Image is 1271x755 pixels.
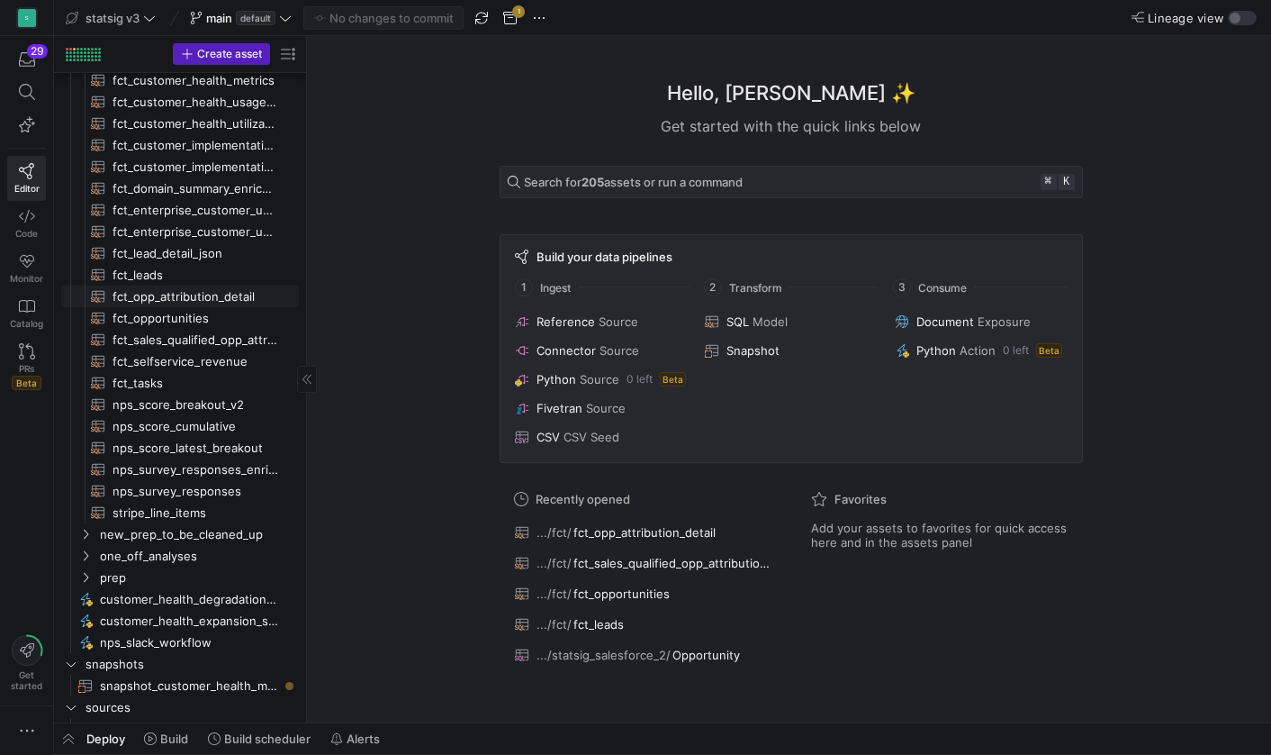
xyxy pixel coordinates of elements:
a: S [7,3,46,33]
span: Python [536,372,576,387]
button: Build scheduler [200,723,319,754]
span: Build scheduler [224,732,311,746]
button: PythonAction0 leftBeta [891,340,1070,361]
span: nps_slack_workflow​​​​​ [100,632,278,653]
a: fct_customer_implementation_metrics​​​​​​​​​​ [61,156,299,177]
div: Press SPACE to select this row. [61,394,299,415]
span: SQL [726,314,749,329]
span: fct_opportunities​​​​​​​​​​ [113,308,278,329]
div: Press SPACE to select this row. [61,718,299,740]
span: fct_leads​​​​​​​​​​ [113,265,278,286]
span: new_prep_to_be_cleaned_up [100,524,296,545]
a: customer_health_expansion_slack_workflow​​​​​ [61,610,299,632]
a: nps_slack_workflow​​​​​ [61,632,299,653]
div: Press SPACE to select this row. [61,264,299,286]
div: Press SPACE to select this row. [61,632,299,653]
a: fct_sales_qualified_opp_attribution_detail​​​​​​​​​​ [61,329,299,350]
a: stripe_line_items​​​​​​​​​​ [61,502,299,523]
span: fct_sales_qualified_opp_attribution_detail​​​​​​​​​​ [113,330,278,350]
a: customer_health_degradation_slack_workflow​​​​​ [61,588,299,610]
span: one_off_analyses [100,546,296,567]
a: fct_opp_attribution_detail​​​​​​​​​​ [61,286,299,307]
span: bigquery_airbyte_Internal​​​​​​​​ [100,719,296,740]
span: Build your data pipelines [536,250,672,264]
a: PRsBeta [7,336,46,397]
button: Search for205assets or run a command⌘k [500,166,1083,198]
span: snapshots [86,654,296,675]
button: statsig v3 [61,6,160,30]
div: S [18,9,36,27]
span: fct_opp_attribution_detail [573,525,716,540]
span: fct_leads [573,617,624,632]
span: Opportunity [672,648,740,662]
div: Press SPACE to select this row. [61,415,299,437]
span: Alerts [347,732,380,746]
button: .../fct/fct_leads [510,613,775,636]
span: fct_lead_detail_json​​​​​​​​​​ [113,243,278,264]
button: PythonSource0 leftBeta [511,368,690,390]
span: fct_selfservice_revenue​​​​​​​​​​ [113,351,278,372]
a: fct_enterprise_customer_usage_3d_lag​​​​​​​​​​ [61,199,299,221]
div: Press SPACE to select this row. [61,350,299,372]
span: Editor [14,183,40,194]
span: Beta [660,372,686,387]
a: Catalog [7,291,46,336]
div: Press SPACE to select this row. [61,134,299,156]
a: snapshot_customer_health_metrics​​​​​​​ [61,675,299,696]
span: Connector [536,343,596,358]
span: .../fct/ [536,525,572,540]
span: nps_score_breakout_v2​​​​​​​​​​ [113,395,278,415]
div: Press SPACE to select this row. [61,242,299,264]
span: Snapshot [726,343,780,358]
span: 0 left [626,373,653,386]
div: Press SPACE to select this row. [61,653,299,675]
button: ConnectorSource [511,340,690,361]
span: main [206,11,232,25]
span: Build [160,732,188,746]
a: fct_lead_detail_json​​​​​​​​​​ [61,242,299,264]
div: Press SPACE to select this row. [61,610,299,632]
span: nps_survey_responses​​​​​​​​​​ [113,481,278,502]
span: PRs [19,363,34,374]
span: CSV Seed [563,430,619,444]
button: ReferenceSource [511,311,690,332]
div: Press SPACE to select this row. [61,523,299,545]
div: Press SPACE to select this row. [61,69,299,91]
div: Get started with the quick links below [500,115,1083,137]
span: Source [599,314,638,329]
span: Add your assets to favorites for quick access here and in the assets panel [811,521,1068,550]
span: Python [916,343,956,358]
span: Source [580,372,619,387]
span: Model [753,314,788,329]
a: nps_survey_responses​​​​​​​​​​ [61,480,299,502]
div: 29 [27,44,48,59]
span: CSV [536,430,560,444]
span: default [236,11,275,25]
span: Recently opened [536,492,630,506]
a: nps_score_latest_breakout​​​​​​​​​​ [61,437,299,459]
span: Document [916,314,974,329]
button: .../fct/fct_sales_qualified_opp_attribution_detail [510,551,775,575]
span: customer_health_degradation_slack_workflow​​​​​ [100,589,278,610]
button: Build [136,723,196,754]
div: Press SPACE to select this row. [61,91,299,113]
a: Code [7,201,46,246]
span: .../statsig_salesforce_2/ [536,648,671,662]
span: statsig v3 [86,11,140,25]
span: Create asset [197,48,262,60]
div: Press SPACE to select this row. [61,545,299,567]
button: FivetranSource [511,397,690,419]
span: Deploy [86,732,125,746]
div: Press SPACE to select this row. [61,199,299,221]
span: Source [599,343,639,358]
span: Monitor [10,273,43,284]
span: Beta [12,376,41,390]
button: Alerts [322,723,388,754]
div: Press SPACE to select this row. [61,307,299,329]
span: nps_survey_responses_enriched​​​​​​​​​​ [113,459,278,480]
a: fct_tasks​​​​​​​​​​ [61,372,299,394]
button: Snapshot [701,340,880,361]
button: .../statsig_salesforce_2/Opportunity [510,643,775,667]
span: fct_tasks​​​​​​​​​​ [113,373,278,394]
div: Press SPACE to select this row. [61,286,299,307]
